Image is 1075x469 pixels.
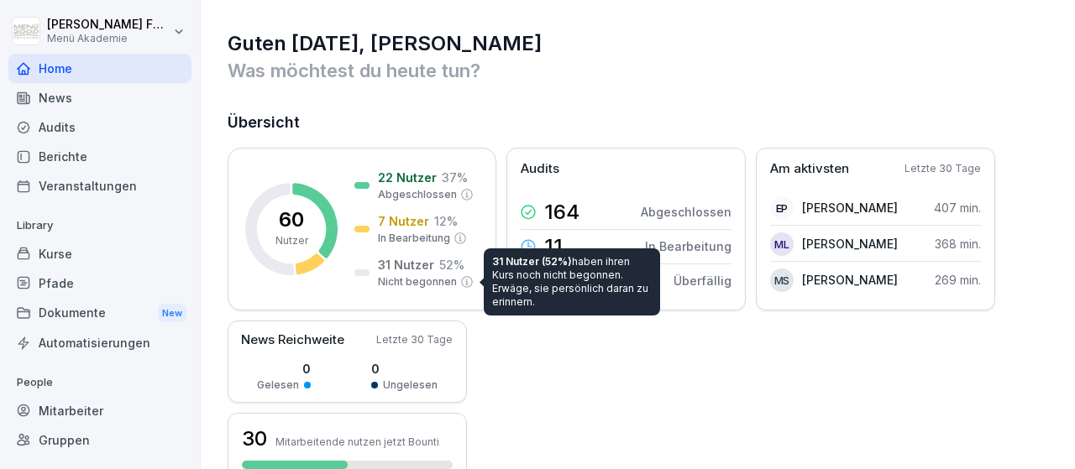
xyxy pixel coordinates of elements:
a: Gruppen [8,425,191,455]
p: 7 Nutzer [378,212,429,230]
p: Letzte 30 Tage [905,161,981,176]
a: Kurse [8,239,191,268]
p: 12 % [434,212,458,230]
p: Ungelesen [383,378,438,393]
div: EP [770,196,794,220]
p: In Bearbeitung [378,231,450,246]
p: [PERSON_NAME] [802,271,898,289]
span: 31 Nutzer (52%) [492,255,572,268]
p: Audits [521,159,559,179]
a: Home [8,54,191,83]
p: 0 [371,360,438,378]
a: Audits [8,112,191,142]
p: Mitarbeitende nutzen jetzt Bounti [275,435,439,448]
p: 52 % [439,256,464,274]
p: 269 min. [935,271,981,289]
p: Library [8,212,191,239]
p: News Reichweite [241,331,344,350]
a: Berichte [8,142,191,171]
p: Abgeschlossen [378,187,457,202]
p: 164 [544,202,579,222]
p: 31 Nutzer [378,256,434,274]
p: [PERSON_NAME] Faschon [47,18,170,32]
h3: 30 [242,425,267,453]
div: ML [770,232,794,256]
a: News [8,83,191,112]
p: Nicht begonnen [378,274,457,289]
p: Am aktivsten [770,159,849,179]
div: MS [770,268,794,292]
p: Gelesen [257,378,299,393]
p: 368 min. [935,235,981,253]
p: Letzte 30 Tage [376,332,453,347]
a: Veranstaltungen [8,171,191,201]
p: Nutzer [275,233,308,248]
a: Pfade [8,268,191,298]
div: Dokumente [8,298,191,329]
a: Mitarbeiter [8,396,191,425]
p: Was möchtest du heute tun? [228,57,1050,84]
p: 0 [257,360,311,378]
p: Menü Akademie [47,33,170,44]
div: New [158,304,186,323]
p: Abgeschlossen [641,203,732,221]
p: 60 [279,210,304,230]
p: 407 min. [934,199,981,216]
p: 22 Nutzer [378,169,437,186]
div: haben ihren Kurs noch nicht begonnen. Erwäge, sie persönlich daran zu erinnern. [484,248,660,315]
h1: Guten [DATE], [PERSON_NAME] [228,30,1050,57]
p: Überfällig [674,272,732,289]
h2: Übersicht [228,111,1050,134]
p: [PERSON_NAME] [802,235,898,253]
p: 37 % [442,169,468,186]
p: 11 [544,237,563,257]
p: [PERSON_NAME] [802,199,898,216]
p: People [8,369,191,396]
a: Automatisierungen [8,328,191,357]
a: DokumenteNew [8,298,191,329]
p: In Bearbeitung [645,237,732,255]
